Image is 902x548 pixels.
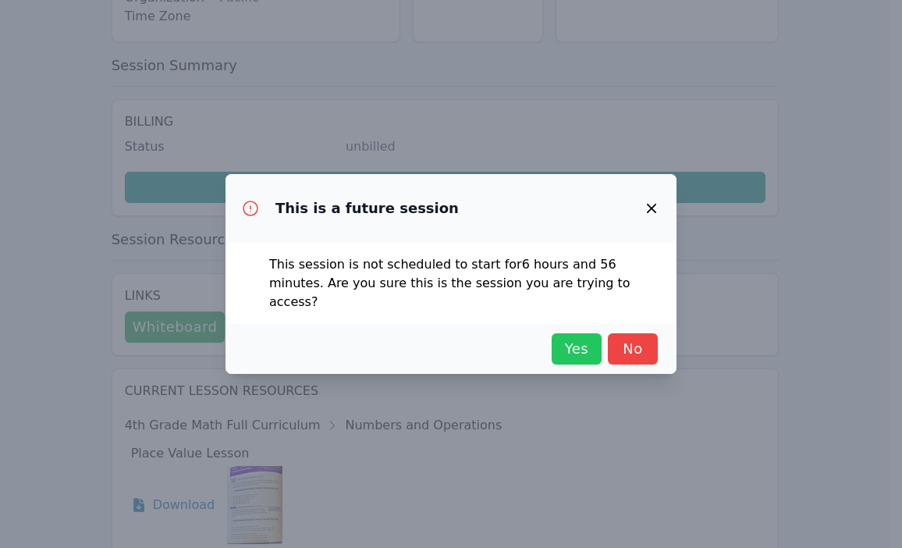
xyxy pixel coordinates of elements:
[608,333,658,365] button: No
[275,199,459,218] h3: This is a future session
[269,255,633,311] p: This session is not scheduled to start for 6 hours and 56 minutes . Are you sure this is the sess...
[552,333,602,365] button: Yes
[616,338,650,360] span: No
[559,338,594,360] span: Yes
